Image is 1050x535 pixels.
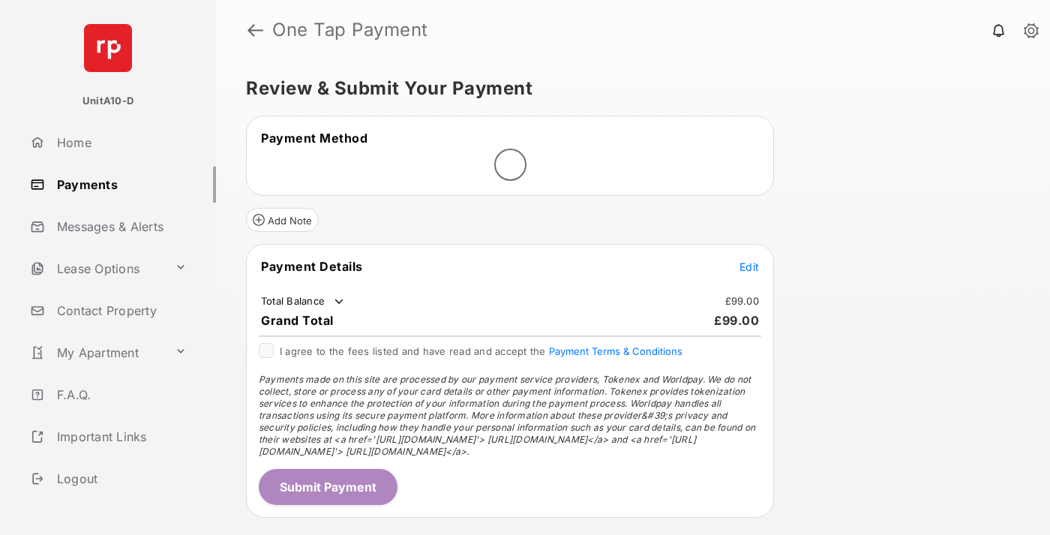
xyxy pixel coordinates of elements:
button: Add Note [246,208,319,232]
a: Logout [24,461,216,497]
a: Home [24,125,216,161]
a: Payments [24,167,216,203]
span: I agree to the fees listed and have read and accept the [280,345,682,357]
a: My Apartment [24,335,169,371]
span: Payments made on this site are processed by our payment service providers, Tokenex and Worldpay. ... [259,374,755,457]
a: F.A.Q. [24,377,216,413]
a: Lease Options [24,251,169,287]
span: Payment Method [261,131,367,146]
button: I agree to the fees listed and have read and accept the [549,345,682,357]
a: Contact Property [24,293,216,329]
button: Edit [739,259,759,274]
h5: Review & Submit Your Payment [246,80,1008,98]
strong: One Tap Payment [272,21,428,39]
img: svg+xml;base64,PHN2ZyB4bWxucz0iaHR0cDovL3d3dy53My5vcmcvMjAwMC9zdmciIHdpZHRoPSI2NCIgaGVpZ2h0PSI2NC... [84,24,132,72]
button: Submit Payment [259,469,397,505]
a: Messages & Alerts [24,209,216,245]
td: £99.00 [724,294,760,308]
p: UnitA10-D [82,94,133,109]
span: £99.00 [714,313,759,328]
span: Grand Total [261,313,334,328]
td: Total Balance [260,294,346,309]
span: Payment Details [261,259,363,274]
a: Important Links [24,419,193,455]
span: Edit [739,260,759,273]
